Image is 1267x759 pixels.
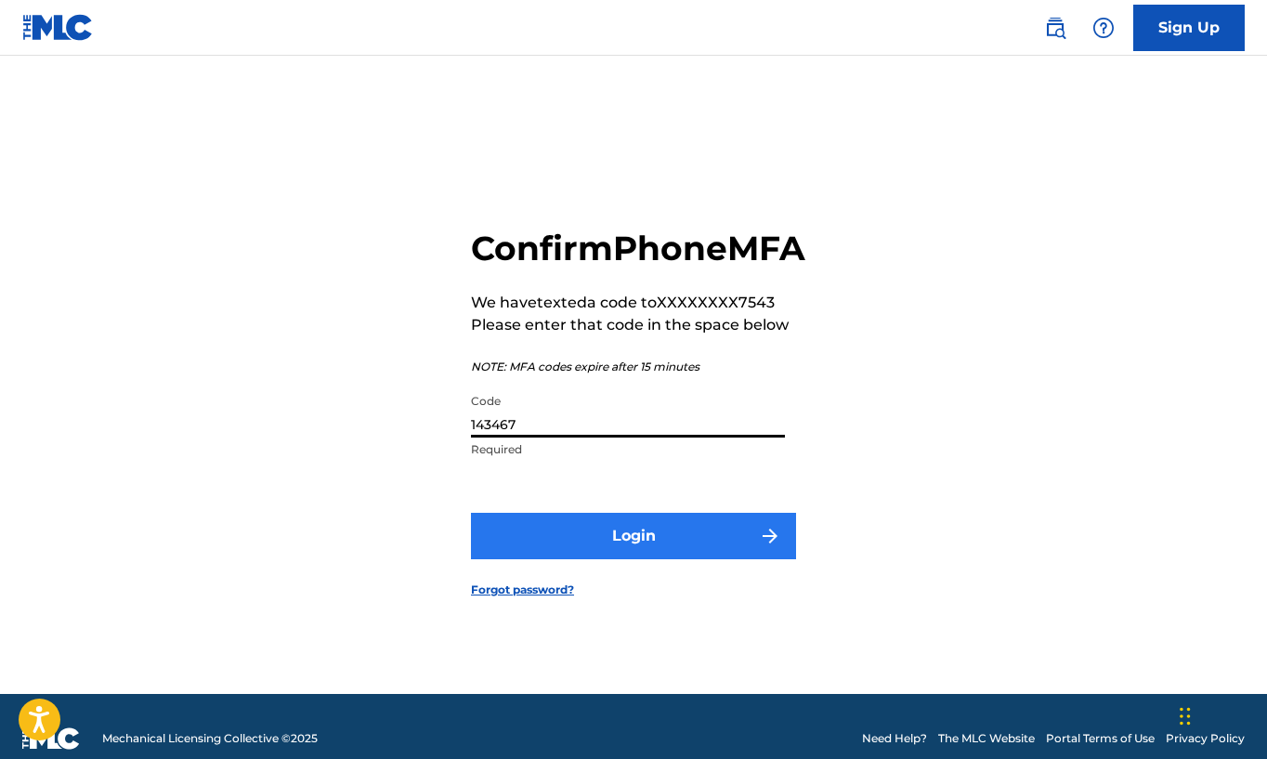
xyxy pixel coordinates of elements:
h2: Confirm Phone MFA [471,228,805,269]
div: Drag [1180,688,1191,744]
button: Login [471,513,796,559]
a: Forgot password? [471,582,574,598]
p: NOTE: MFA codes expire after 15 minutes [471,359,805,375]
div: Help [1085,9,1122,46]
img: logo [22,727,80,750]
img: f7272a7cc735f4ea7f67.svg [759,525,781,547]
a: Sign Up [1133,5,1245,51]
p: Required [471,441,785,458]
a: Public Search [1037,9,1074,46]
iframe: Chat Widget [1174,670,1267,759]
p: We have texted a code to XXXXXXXX7543 [471,292,805,314]
a: Privacy Policy [1166,730,1245,747]
a: Portal Terms of Use [1046,730,1155,747]
span: Mechanical Licensing Collective © 2025 [102,730,318,747]
p: Please enter that code in the space below [471,314,805,336]
img: MLC Logo [22,14,94,41]
a: The MLC Website [938,730,1035,747]
img: search [1044,17,1066,39]
a: Need Help? [862,730,927,747]
img: help [1092,17,1115,39]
